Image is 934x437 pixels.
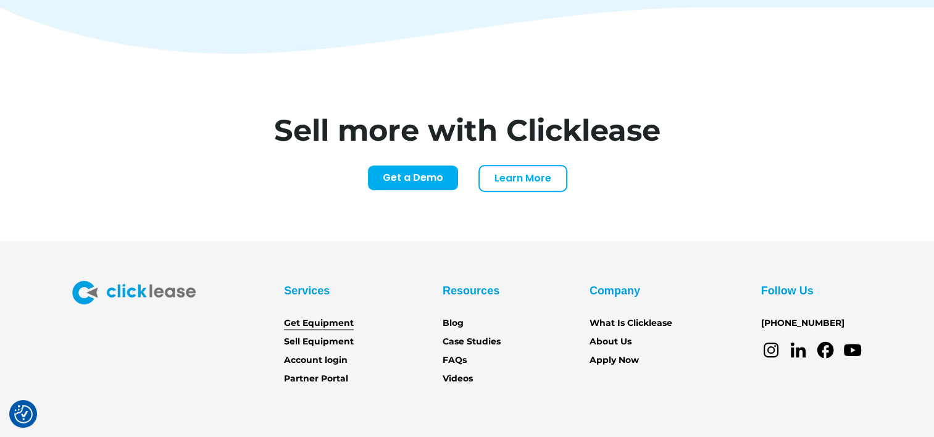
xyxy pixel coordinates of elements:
[284,354,348,367] a: Account login
[14,405,33,423] button: Consent Preferences
[443,317,464,330] a: Blog
[590,281,640,301] div: Company
[72,281,196,304] img: Clicklease logo
[443,335,501,349] a: Case Studies
[443,281,499,301] div: Resources
[761,281,814,301] div: Follow Us
[761,317,844,330] a: [PHONE_NUMBER]
[284,317,354,330] a: Get Equipment
[590,335,632,349] a: About Us
[590,317,672,330] a: What Is Clicklease
[14,405,33,423] img: Revisit consent button
[478,165,567,192] a: Learn More
[367,165,459,191] a: Get a Demo
[284,372,348,386] a: Partner Portal
[230,115,704,145] h1: Sell more with Clicklease
[284,335,354,349] a: Sell Equipment
[590,354,639,367] a: Apply Now
[443,354,467,367] a: FAQs
[284,281,330,301] div: Services
[443,372,473,386] a: Videos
